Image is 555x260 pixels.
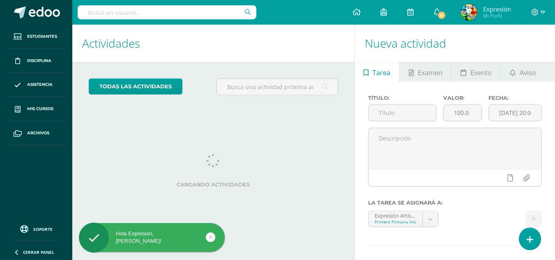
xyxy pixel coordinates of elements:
div: Expresión Artística 'A' [375,211,417,219]
div: Primero Primaria Inicial [375,219,417,225]
span: Mi Perfil [483,12,511,19]
a: Aviso [501,62,545,82]
span: Evento [470,63,492,83]
input: Título [368,105,436,121]
input: Busca una actividad próxima aquí... [217,79,337,95]
span: Mis cursos [27,106,53,112]
span: Cerrar panel [23,249,54,255]
span: Expresión [483,5,511,13]
a: Tarea [355,62,399,82]
span: Examen [418,63,442,83]
a: Asistencia [7,73,66,97]
label: Valor: [443,95,482,101]
a: Mis cursos [7,97,66,121]
div: Hola Expresión, [PERSON_NAME]! [79,230,225,245]
img: 852c373e651f39172791dbf6cd0291a6.png [461,4,477,21]
span: Tarea [373,63,390,83]
span: 8 [437,11,446,20]
span: Soporte [33,226,53,232]
a: todas las Actividades [89,78,182,94]
span: Asistencia [27,81,53,88]
label: Fecha: [488,95,542,101]
span: Estudiantes [27,33,57,40]
label: Título: [368,95,437,101]
a: Expresión Artística 'A'Primero Primaria Inicial [368,211,438,227]
a: Soporte [10,223,62,234]
span: Archivos [27,130,49,136]
a: Examen [400,62,451,82]
h1: Actividades [82,25,345,62]
input: Fecha de entrega [489,105,541,121]
label: La tarea se asignará a: [368,200,542,206]
input: Puntos máximos [444,105,481,121]
a: Estudiantes [7,25,66,49]
a: Disciplina [7,49,66,73]
a: Evento [451,62,500,82]
a: Archivos [7,121,66,145]
label: Cargando actividades [89,182,338,188]
span: Disciplina [27,58,51,64]
h1: Nueva actividad [365,25,545,62]
span: Aviso [520,63,536,83]
input: Busca un usuario... [78,5,256,19]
